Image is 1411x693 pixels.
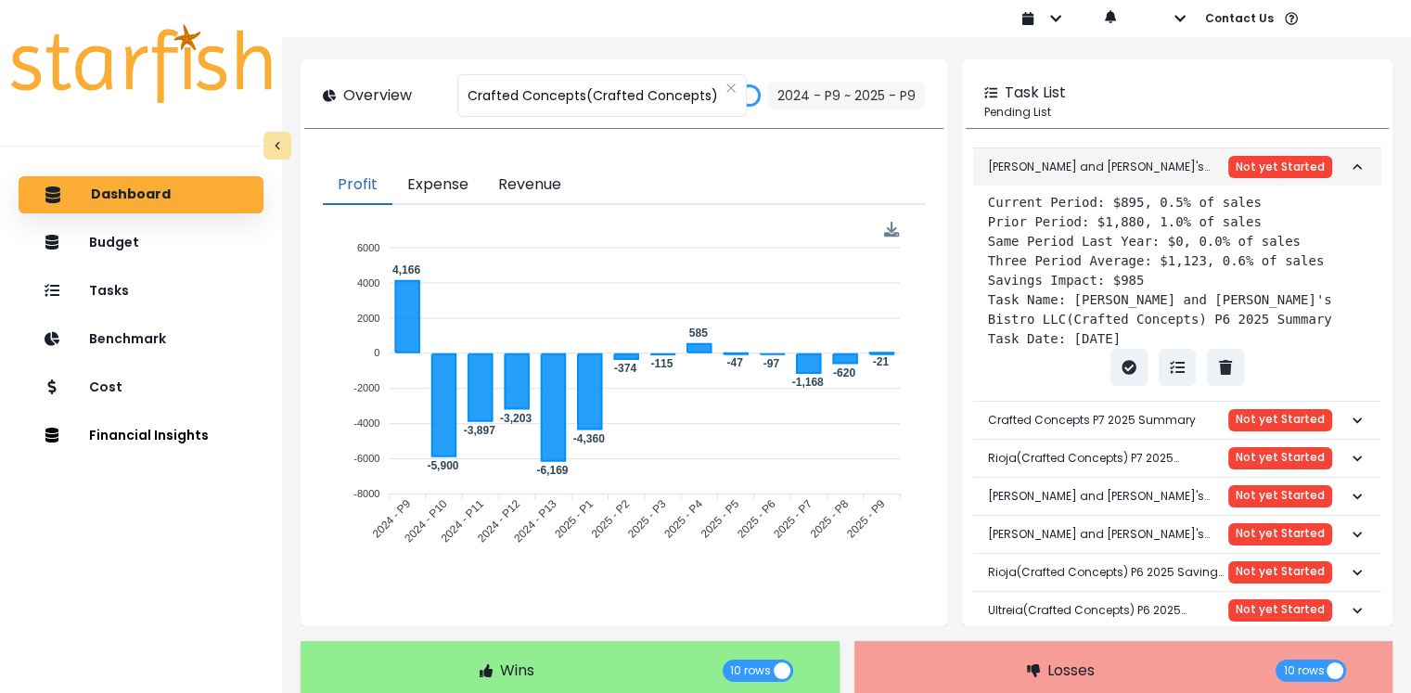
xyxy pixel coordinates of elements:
p: Budget [89,235,139,250]
button: Financial Insights [19,417,263,455]
p: Benchmark [89,331,166,347]
span: Not yet Started [1236,527,1325,540]
button: Benchmark [19,321,263,358]
tspan: 2025 - P3 [625,497,669,541]
button: Profit [323,166,392,205]
span: Not yet Started [1236,451,1325,464]
button: Cancel Task [1207,349,1244,386]
tspan: -6000 [353,453,379,464]
p: [PERSON_NAME] and [PERSON_NAME]'s Bistro LLC(Crafted Concepts) P7 2025 Summary [988,473,1228,520]
tspan: 2024 - P10 [402,497,450,545]
button: Cost [19,369,263,406]
p: Ultreia(Crafted Concepts) P6 2025 Summary [988,587,1228,634]
button: Complete Task [1110,349,1148,386]
button: In Progress [1159,349,1196,386]
tspan: 6000 [357,242,379,253]
tspan: 2025 - P6 [735,497,778,541]
tspan: 2025 - P9 [844,497,888,541]
span: Not yet Started [1236,160,1325,173]
tspan: 2025 - P8 [808,497,852,541]
button: Dashboard [19,176,263,213]
pre: Current Period: $895, 0.5% of sales Prior Period: $1,880, 1.0% of sales Same Period Last Year: $0... [988,193,1366,349]
tspan: -2000 [353,382,379,393]
button: [PERSON_NAME] and [PERSON_NAME]'s Bistro LLC(Crafted Concepts) P7 2025 SummaryNot yet Started [973,478,1381,515]
p: Wins [500,660,534,682]
span: Not yet Started [1236,489,1325,502]
tspan: 4000 [357,277,379,289]
button: Tasks [19,273,263,310]
span: Not yet Started [1236,565,1325,578]
tspan: 2024 - P13 [511,497,559,545]
span: Not yet Started [1236,603,1325,616]
button: [PERSON_NAME] and [PERSON_NAME]'s Bistro LLC (Crafted Concepts) P7 Savings: Good job lowering Wag... [973,148,1381,186]
p: Tasks [89,283,129,299]
p: [PERSON_NAME] and [PERSON_NAME]'s Bistro P7 2025 Error: Missing Professional Fees Entry [988,511,1228,558]
span: Not yet Started [1236,413,1325,426]
p: Dashboard [91,186,171,203]
button: Crafted Concepts P7 2025 SummaryNot yet Started [973,402,1381,439]
p: Overview [343,84,412,107]
p: Task List [1005,82,1066,104]
p: Losses [1047,660,1095,682]
tspan: 2025 - P1 [552,497,596,541]
div: Menu [884,222,900,237]
div: [PERSON_NAME] and [PERSON_NAME]'s Bistro LLC (Crafted Concepts) P7 Savings: Good job lowering Wag... [973,186,1381,401]
tspan: 2025 - P2 [589,497,633,541]
button: Expense [392,166,483,205]
button: Revenue [483,166,576,205]
tspan: 2024 - P9 [370,497,414,541]
button: 2024 - P9 ~ 2025 - P9 [768,82,925,109]
button: Clear [725,79,737,97]
tspan: 2024 - P12 [475,497,523,545]
tspan: 2025 - P5 [699,497,742,541]
svg: close [725,83,737,94]
tspan: 2000 [357,313,379,324]
button: Rioja(Crafted Concepts) P7 2025 SummaryNot yet Started [973,440,1381,477]
button: Budget [19,225,263,262]
span: Crafted Concepts(Crafted Concepts) [468,76,718,115]
p: Crafted Concepts P7 2025 Summary [988,397,1196,443]
tspan: -4000 [353,417,379,429]
p: [PERSON_NAME] and [PERSON_NAME]'s Bistro LLC (Crafted Concepts) P7 Savings: Good job lowering Wag... [988,144,1228,190]
tspan: 2025 - P4 [661,497,705,541]
tspan: 0 [374,347,379,358]
tspan: -8000 [353,488,379,499]
span: 10 rows [730,660,771,682]
button: [PERSON_NAME] and [PERSON_NAME]'s Bistro P7 2025 Error: Missing Professional Fees EntryNot yet St... [973,516,1381,553]
tspan: 2024 - P11 [439,497,487,545]
p: Pending List [984,104,1370,121]
tspan: 2025 - P7 [771,497,815,541]
p: Cost [89,379,122,395]
button: Ultreia(Crafted Concepts) P6 2025 SummaryNot yet Started [973,592,1381,629]
p: Rioja(Crafted Concepts) P7 2025 Summary [988,435,1228,481]
span: 10 rows [1283,660,1324,682]
img: Download Profit [884,222,900,237]
p: Rioja(Crafted Concepts) P6 2025 Savings: Excellent control of Wages: Host costs saving $1,159 per... [988,549,1228,596]
button: Rioja(Crafted Concepts) P6 2025 Savings: Excellent control of Wages: Host costs saving $1,159 per... [973,554,1381,591]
